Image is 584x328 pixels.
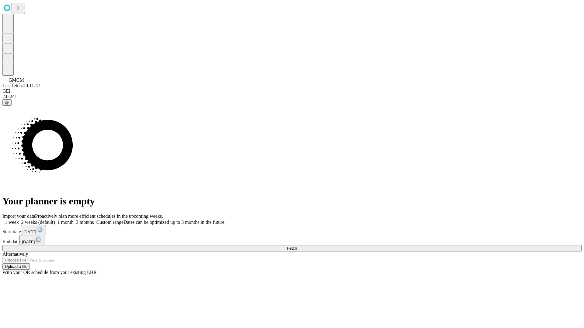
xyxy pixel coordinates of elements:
[2,99,12,106] button: @
[2,94,582,99] div: 2.0.241
[123,220,225,225] span: Dates can be optimized up to 3 months in the future.
[23,230,36,234] span: [DATE]
[2,88,582,94] div: GEI
[96,220,123,225] span: Custom range
[21,225,46,235] button: [DATE]
[2,225,582,235] div: Start date
[2,245,582,251] button: Fetch
[5,220,19,225] span: 1 week
[287,246,297,251] span: Fetch
[2,196,582,207] h1: Your planner is empty
[9,77,24,83] span: GMCM
[5,100,9,105] span: @
[2,270,97,275] span: With your OR schedule from your existing EHR
[2,214,35,219] span: Import your data
[2,251,28,257] span: Alternatively
[2,235,582,245] div: End date
[35,214,163,219] span: Proactively plan more efficient schedules in the upcoming weeks.
[19,235,44,245] button: [DATE]
[76,220,94,225] span: 3 months
[21,220,55,225] span: 2 weeks (default)
[2,83,40,88] span: Last fetch: 20:11:47
[57,220,74,225] span: 1 month
[2,263,30,270] button: Upload a file
[22,240,35,244] span: [DATE]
